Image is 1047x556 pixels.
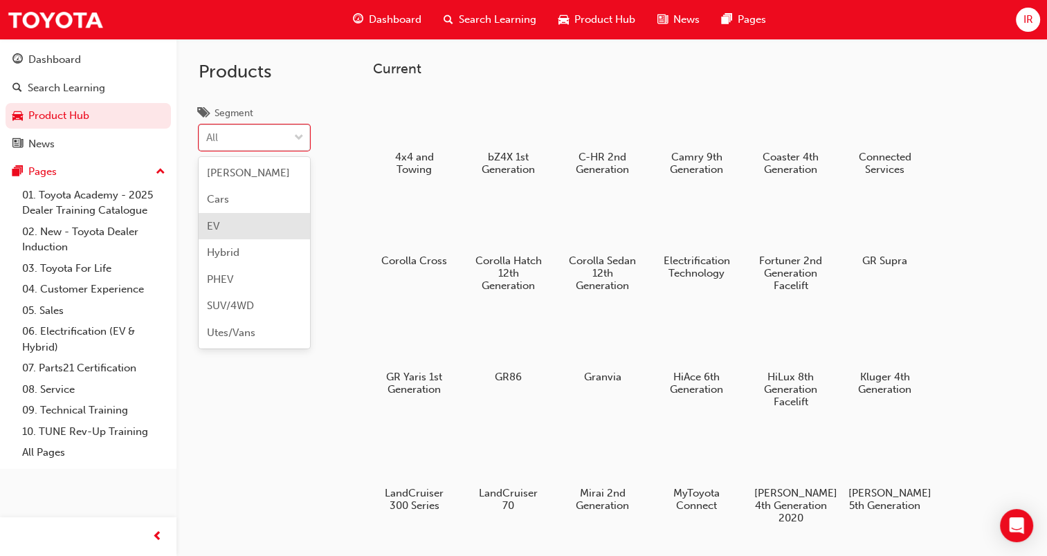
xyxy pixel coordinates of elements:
[660,371,733,396] h5: HiAce 6th Generation
[207,193,229,205] span: Cars
[17,321,171,358] a: 06. Electrification (EV & Hybrid)
[373,192,456,272] a: Corolla Cross
[17,358,171,379] a: 07. Parts21 Certification
[472,254,545,292] h5: Corolla Hatch 12th Generation
[207,326,255,339] span: Utes/Vans
[749,88,832,180] a: Coaster 4th Generation
[1016,8,1040,32] button: IR
[207,299,254,312] span: SUV/4WD
[294,129,304,147] span: down-icon
[472,371,545,383] h5: GR86
[738,12,766,28] span: Pages
[558,11,569,28] span: car-icon
[655,424,738,517] a: MyToyota Connect
[6,75,171,101] a: Search Learning
[848,254,921,267] h5: GR Supra
[848,487,921,512] h5: [PERSON_NAME] 5th Generation
[547,6,646,34] a: car-iconProduct Hub
[844,308,927,400] a: Kluger 4th Generation
[17,185,171,221] a: 01. Toyota Academy - 2025 Dealer Training Catalogue
[844,424,927,517] a: [PERSON_NAME] 5th Generation
[28,80,105,96] div: Search Learning
[6,44,171,159] button: DashboardSearch LearningProduct HubNews
[6,47,171,73] a: Dashboard
[561,88,644,180] a: C-HR 2nd Generation
[467,88,550,180] a: bZ4X 1st Generation
[1023,12,1032,28] span: IR
[472,151,545,176] h5: bZ4X 1st Generation
[566,487,639,512] h5: Mirai 2nd Generation
[6,131,171,157] a: News
[467,424,550,517] a: LandCruiser 70
[28,52,81,68] div: Dashboard
[6,159,171,185] button: Pages
[749,424,832,529] a: [PERSON_NAME] 4th Generation 2020
[848,371,921,396] h5: Kluger 4th Generation
[373,88,456,180] a: 4x4 and Towing
[199,108,209,120] span: tags-icon
[561,192,644,297] a: Corolla Sedan 12th Generation
[673,12,700,28] span: News
[378,151,450,176] h5: 4x4 and Towing
[207,220,219,232] span: EV
[7,4,104,35] img: Trak
[378,254,450,267] h5: Corolla Cross
[199,61,310,83] h2: Products
[657,11,668,28] span: news-icon
[1000,509,1033,542] div: Open Intercom Messenger
[754,487,827,524] h5: [PERSON_NAME] 4th Generation 2020
[561,424,644,517] a: Mirai 2nd Generation
[566,254,639,292] h5: Corolla Sedan 12th Generation
[566,371,639,383] h5: Granvia
[467,192,550,297] a: Corolla Hatch 12th Generation
[749,308,832,413] a: HiLux 8th Generation Facelift
[444,11,453,28] span: search-icon
[28,164,57,180] div: Pages
[12,138,23,151] span: news-icon
[12,54,23,66] span: guage-icon
[17,300,171,322] a: 05. Sales
[207,273,233,286] span: PHEV
[17,379,171,400] a: 08. Service
[17,421,171,443] a: 10. TUNE Rev-Up Training
[373,308,456,400] a: GR Yaris 1st Generation
[646,6,711,34] a: news-iconNews
[844,192,927,272] a: GR Supra
[749,192,832,297] a: Fortuner 2nd Generation Facelift
[17,221,171,258] a: 02. New - Toyota Dealer Induction
[369,12,421,28] span: Dashboard
[655,88,738,180] a: Camry 9th Generation
[722,11,732,28] span: pages-icon
[754,371,827,408] h5: HiLux 8th Generation Facelift
[848,151,921,176] h5: Connected Services
[17,258,171,279] a: 03. Toyota For Life
[152,528,163,546] span: prev-icon
[12,166,23,178] span: pages-icon
[467,308,550,388] a: GR86
[17,279,171,300] a: 04. Customer Experience
[12,110,23,122] span: car-icon
[660,151,733,176] h5: Camry 9th Generation
[342,6,433,34] a: guage-iconDashboard
[207,167,290,179] span: [PERSON_NAME]
[561,308,644,388] a: Granvia
[17,442,171,463] a: All Pages
[472,487,545,512] h5: LandCruiser 70
[28,136,55,152] div: News
[655,192,738,284] a: Electrification Technology
[353,11,363,28] span: guage-icon
[156,163,165,181] span: up-icon
[844,88,927,180] a: Connected Services
[574,12,635,28] span: Product Hub
[711,6,777,34] a: pages-iconPages
[754,151,827,176] h5: Coaster 4th Generation
[566,151,639,176] h5: C-HR 2nd Generation
[459,12,536,28] span: Search Learning
[206,130,218,146] div: All
[378,487,450,512] h5: LandCruiser 300 Series
[373,61,1025,77] h3: Current
[754,254,827,292] h5: Fortuner 2nd Generation Facelift
[378,371,450,396] h5: GR Yaris 1st Generation
[433,6,547,34] a: search-iconSearch Learning
[660,487,733,512] h5: MyToyota Connect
